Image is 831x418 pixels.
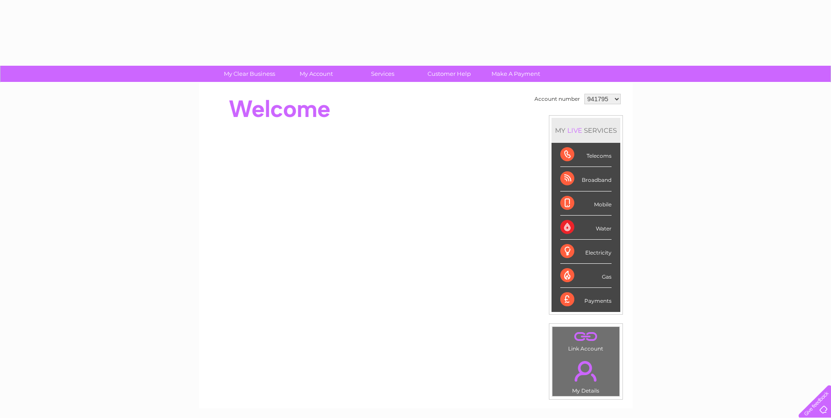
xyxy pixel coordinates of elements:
a: My Account [280,66,352,82]
a: My Clear Business [213,66,286,82]
a: Services [347,66,419,82]
a: . [555,356,617,386]
td: Link Account [552,326,620,354]
div: Water [560,216,612,240]
div: Mobile [560,191,612,216]
div: Telecoms [560,143,612,167]
td: My Details [552,354,620,397]
div: Broadband [560,167,612,191]
a: Customer Help [413,66,485,82]
a: . [555,329,617,344]
div: Payments [560,288,612,312]
div: LIVE [566,126,584,135]
a: Make A Payment [480,66,552,82]
td: Account number [532,92,582,106]
div: Gas [560,264,612,288]
div: MY SERVICES [552,118,620,143]
div: Electricity [560,240,612,264]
